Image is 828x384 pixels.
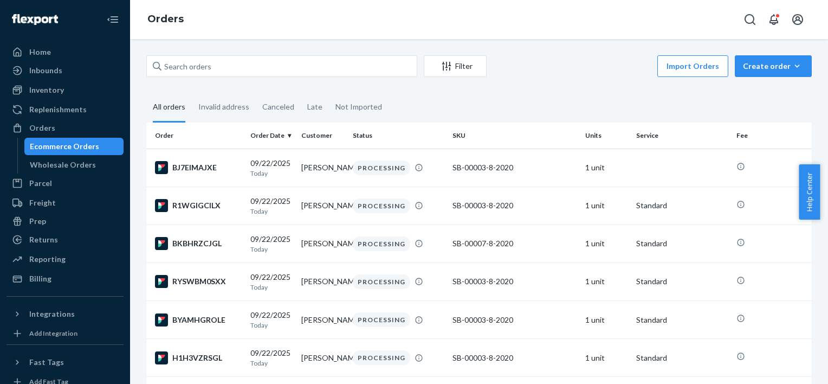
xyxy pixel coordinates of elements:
p: Today [250,359,293,368]
a: Ecommerce Orders [24,138,124,155]
a: Orders [7,119,124,137]
td: 1 unit [581,301,632,339]
p: Standard [636,200,727,211]
div: 09/22/2025 [250,158,293,178]
div: All orders [153,93,185,123]
button: Create order [735,55,812,77]
div: Integrations [29,309,75,319]
div: Billing [29,273,51,284]
div: 09/22/2025 [250,234,293,254]
div: BKBHRZCJGL [155,237,242,250]
a: Freight [7,194,124,212]
div: SB-00003-8-2020 [452,315,577,325]
div: Late [307,93,322,121]
div: PROCESSING [353,312,410,327]
input: Search orders [146,55,417,77]
div: 09/22/2025 [250,196,293,216]
td: [PERSON_NAME] [297,301,348,339]
div: Reporting [29,254,66,265]
p: Today [250,207,293,216]
p: Standard [636,315,727,325]
td: 1 unit [581,225,632,263]
div: Add Integration [29,329,77,338]
div: Inbounds [29,65,62,76]
div: Canceled [262,93,294,121]
td: [PERSON_NAME] [297,225,348,263]
th: Order [146,123,246,149]
ol: breadcrumbs [139,4,192,35]
div: Invalid address [198,93,249,121]
button: Import Orders [657,55,728,77]
div: Wholesale Orders [30,159,96,170]
div: Fast Tags [29,357,64,368]
td: [PERSON_NAME] [297,263,348,300]
a: Inventory [7,81,124,99]
a: Parcel [7,175,124,192]
div: PROCESSING [353,274,410,289]
td: 1 unit [581,187,632,225]
td: [PERSON_NAME] [297,149,348,187]
div: SB-00003-8-2020 [452,200,577,211]
a: Wholesale Orders [24,156,124,174]
button: Close Navigation [102,9,124,30]
td: 1 unit [581,149,632,187]
div: SB-00003-8-2020 [452,162,577,173]
button: Open notifications [763,9,785,30]
div: 09/22/2025 [250,348,293,368]
div: PROCESSING [353,161,410,175]
div: Inventory [29,85,64,95]
p: Standard [636,353,727,363]
p: Today [250,169,293,178]
button: Filter [424,55,487,77]
a: Inbounds [7,62,124,79]
a: Home [7,43,124,61]
img: Flexport logo [12,14,58,25]
div: Parcel [29,178,52,189]
div: BJ7EIMAJXE [155,161,242,174]
div: SB-00003-8-2020 [452,353,577,363]
a: Reporting [7,251,124,268]
div: Prep [29,216,46,227]
div: Ecommerce Orders [30,141,99,152]
div: SB-00007-8-2020 [452,238,577,249]
div: Returns [29,234,58,245]
th: Order Date [246,123,297,149]
th: Status [348,123,448,149]
th: Service [632,123,732,149]
button: Help Center [799,164,820,220]
th: Units [581,123,632,149]
div: Replenishments [29,104,87,115]
th: SKU [448,123,581,149]
button: Open Search Box [739,9,761,30]
a: Add Integration [7,327,124,340]
div: Customer [301,131,344,140]
p: Today [250,321,293,330]
p: Standard [636,238,727,249]
button: Integrations [7,305,124,323]
div: R1WGIGCILX [155,199,242,212]
a: Prep [7,213,124,230]
button: Fast Tags [7,354,124,371]
td: [PERSON_NAME] [297,339,348,377]
td: 1 unit [581,263,632,300]
div: Home [29,47,51,57]
div: 09/22/2025 [250,310,293,330]
div: Not Imported [335,93,382,121]
div: PROCESSING [353,199,410,213]
div: Create order [743,61,804,72]
a: Orders [147,13,184,25]
div: PROCESSING [353,350,410,365]
div: Freight [29,197,56,208]
p: Standard [636,276,727,287]
div: RYSWBM0SXX [155,275,242,288]
button: Open account menu [787,9,808,30]
div: H1H3VZRSGL [155,351,242,364]
td: 1 unit [581,339,632,377]
div: BYAMHGROLE [155,313,242,327]
p: Today [250,245,293,254]
th: Fee [732,123,812,149]
a: Replenishments [7,101,124,118]
div: SB-00003-8-2020 [452,276,577,287]
p: Today [250,283,293,292]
